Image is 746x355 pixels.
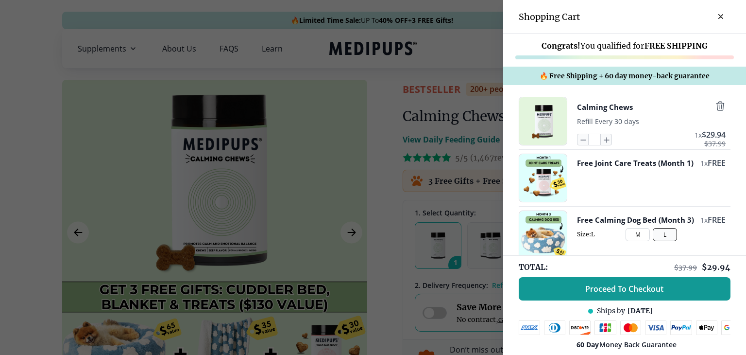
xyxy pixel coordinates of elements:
strong: 60 Day [577,340,599,349]
button: L [653,228,677,241]
button: Free Joint Care Treats (Month 1) [577,158,694,168]
img: Free Joint Care Treats (Month 1) [519,154,567,202]
span: 🔥 Free Shipping + 60 day money-back guarantee [540,71,710,80]
strong: FREE SHIPPING [644,41,708,51]
span: $ 29.94 [702,129,726,140]
button: Calming Chews [577,101,633,113]
img: paypal [670,320,692,335]
span: [DATE] [627,306,653,316]
span: FREE [708,214,726,225]
span: $ 37.99 [674,263,697,272]
span: Size: L [577,231,726,238]
img: Free Calming Dog Bed (Month 3) [519,211,567,259]
span: Refill Every 30 days [577,117,639,126]
span: $ 29.94 [702,262,730,272]
button: Free Calming Dog Bed (Month 3) [577,214,694,225]
img: google [721,320,743,335]
span: Proceed To Checkout [586,284,664,294]
button: Proceed To Checkout [519,277,730,301]
img: visa [645,320,666,335]
span: Ships by [597,306,625,316]
img: mastercard [620,320,642,335]
span: Money Back Guarantee [577,340,677,349]
span: 1 x [700,159,708,168]
img: jcb [594,320,616,335]
span: $ 37.99 [704,140,726,148]
span: 1 x [700,215,708,225]
h3: Shopping Cart [519,11,580,22]
img: diners-club [544,320,565,335]
span: FREE [708,158,726,168]
img: amex [519,320,540,335]
img: Calming Chews [519,97,567,145]
span: You qualified for [542,41,708,51]
span: TOTAL: [519,262,548,272]
strong: Congrats! [542,41,581,51]
img: apple [696,320,717,335]
span: 1 x [695,130,702,140]
button: close-cart [711,7,730,26]
button: M [626,228,650,241]
img: discover [569,320,591,335]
